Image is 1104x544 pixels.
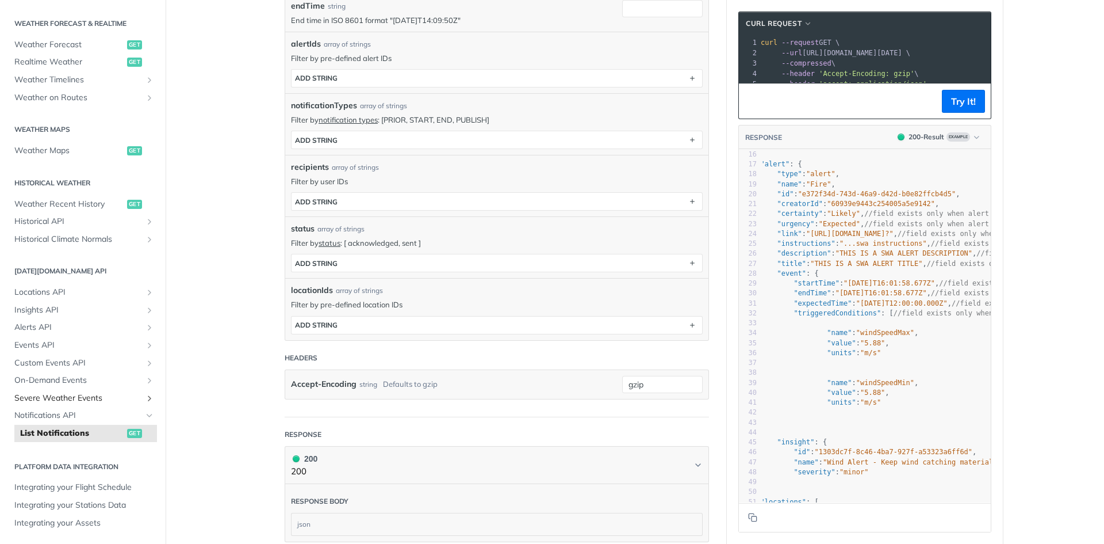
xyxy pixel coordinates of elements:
div: array of strings [332,162,379,173]
button: Show subpages for Weather Timelines [145,75,154,85]
div: array of strings [324,39,371,50]
button: Show subpages for Insights API [145,306,154,315]
span: 200 [293,455,300,462]
a: Insights APIShow subpages for Insights API [9,302,157,319]
div: Response [285,429,321,440]
div: ADD string [295,259,338,268]
span: "[URL][DOMAIN_NAME]?" [806,230,894,238]
span: "windSpeedMin" [856,379,914,387]
span: "name" [827,329,852,337]
div: 49 [739,477,757,487]
svg: Chevron [693,461,703,470]
span: Notifications API [14,410,142,421]
span: "type" [777,170,802,178]
h2: Weather Forecast & realtime [9,18,157,29]
span: : , [694,200,939,208]
span: Weather Forecast [14,39,124,51]
div: 39 [739,378,757,388]
span: "title" [777,260,807,268]
div: json [292,513,702,535]
p: 200 [291,465,317,478]
span: "id" [777,190,794,198]
span: [URL][DOMAIN_NAME][DATE] \ [761,49,910,57]
button: Show subpages for Weather on Routes [145,93,154,102]
span: \ [761,70,919,78]
a: Integrating your Stations Data [9,497,157,514]
div: 31 [739,299,757,309]
div: 27 [739,259,757,269]
button: Show subpages for Historical API [145,217,154,226]
span: : [694,468,869,476]
span: : , [694,329,918,337]
span: cURL Request [746,18,802,29]
div: 18 [739,169,757,179]
a: status [319,238,340,248]
span: "Likely" [827,210,860,218]
span: "m/s" [860,349,881,357]
span: "units" [827,349,856,357]
span: Custom Events API [14,357,142,369]
span: "windSpeedMax" [856,329,914,337]
span: "60939e9443c254005a5e9142" [827,200,935,208]
div: 25 [739,239,757,249]
button: Copy to clipboard [745,93,761,110]
div: 20 [739,189,757,199]
span: "[DATE]T16:01:58.677Z" [835,289,927,297]
div: 33 [739,318,757,328]
span: --compressed [781,59,831,67]
span: "...swa instructions" [839,239,927,248]
span: "THIS IS A SWA ALERT DESCRIPTION" [835,249,972,257]
button: Try It! [942,90,985,113]
span: Realtime Weather [14,56,124,68]
div: ADD string [295,321,338,329]
div: 50 [739,487,757,497]
span: curl [761,39,777,47]
p: Filter by user IDs [291,176,703,187]
span: : , [694,170,839,178]
span: Events API [14,340,142,351]
a: Weather TimelinesShow subpages for Weather Timelines [9,71,157,89]
span: "1303dc7f-8c46-4ba7-927f-a53323a6ff6d" [815,448,973,456]
span: "endTime" [793,289,831,297]
span: "THIS IS A SWA ALERT TITLE" [810,260,922,268]
span: --header [781,70,815,78]
span: "minor" [839,468,869,476]
span: "Expected" [819,220,860,228]
div: 29 [739,279,757,288]
span: get [127,40,142,50]
button: Show subpages for Severe Weather Events [145,394,154,403]
div: string [328,1,346,12]
span: "alert" [806,170,835,178]
button: Show subpages for Custom Events API [145,359,154,368]
a: Weather Recent Historyget [9,196,157,213]
div: array of strings [317,224,365,234]
div: 45 [739,438,757,447]
button: ADD string [292,317,702,334]
span: Weather Timelines [14,74,142,86]
a: Notifications APIHide subpages for Notifications API [9,407,157,424]
span: : , [694,448,976,456]
div: 200 - Result [908,132,944,142]
span: "severity" [793,468,835,476]
span: : , [694,389,890,397]
div: 30 [739,288,757,298]
span: "event" [777,269,807,277]
span: "name" [827,379,852,387]
span: \ [761,59,835,67]
div: 2 [739,48,758,58]
button: cURL Request [742,18,816,29]
div: ADD string [295,197,338,206]
span: get [127,429,142,438]
span: "expectedTime" [793,299,852,307]
span: "e372f34d-743d-46a9-d42d-b0e82ffcb4d5" [798,190,956,198]
div: 32 [739,309,757,318]
span: 'Accept-Encoding: gzip' [819,70,914,78]
div: ADD string [295,74,338,82]
a: On-Demand EventsShow subpages for On-Demand Events [9,372,157,389]
span: "creatorId" [777,200,823,208]
a: Locations APIShow subpages for Locations API [9,284,157,301]
span: "urgency" [777,220,815,228]
span: 200 [898,134,904,140]
span: --url [781,49,802,57]
span: "triggeredConditions" [793,309,881,317]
